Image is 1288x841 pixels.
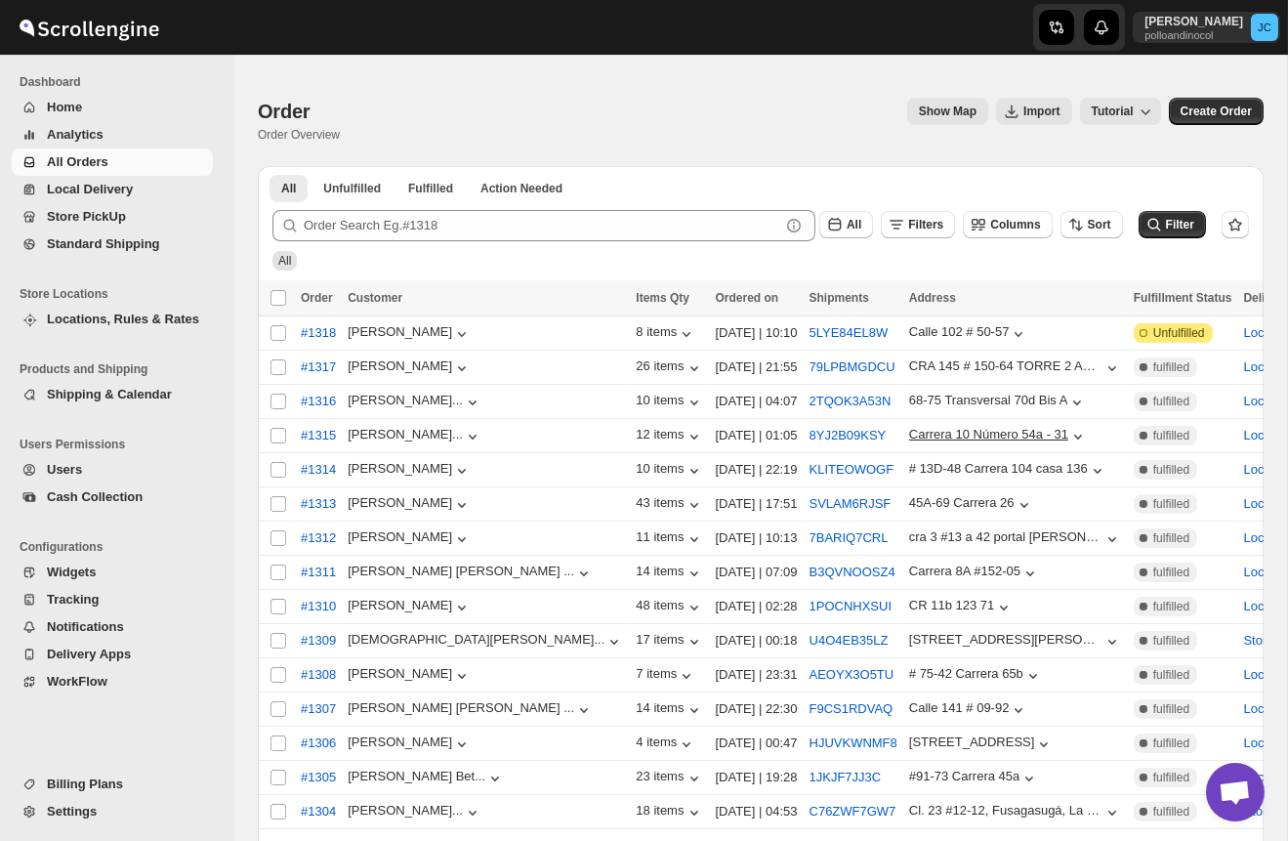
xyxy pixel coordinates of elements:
[909,666,1043,686] button: # 75-42 Carrera 65b
[258,101,310,122] span: Order
[1088,218,1111,231] span: Sort
[636,564,703,583] button: 14 items
[47,182,133,196] span: Local Delivery
[909,769,1039,788] button: #91-73 Carrera 45a
[1139,211,1206,238] button: Filter
[909,393,1068,407] div: 68-75 Transversal 70d Bis A
[909,427,1068,442] div: Carrera 10 Número 54a - 31
[716,460,798,480] div: [DATE] | 22:19
[20,361,221,377] span: Products and Shipping
[289,386,348,417] button: #1316
[810,736,897,750] button: HJUVKWNMF8
[289,762,348,793] button: #1305
[348,291,402,305] span: Customer
[636,461,703,481] button: 10 items
[810,496,892,511] button: SVLAM6RJSF
[348,393,463,407] div: [PERSON_NAME]...
[47,462,82,477] span: Users
[909,529,1102,544] div: cra 3 #13 a 42 portal [PERSON_NAME][GEOGRAPHIC_DATA]
[847,218,861,231] span: All
[716,802,798,821] div: [DATE] | 04:53
[810,770,882,784] button: 1JKJF7JJ3C
[301,291,333,305] span: Order
[12,586,213,613] button: Tracking
[1258,21,1271,33] text: JC
[909,291,956,305] span: Address
[909,735,1035,749] div: [STREET_ADDRESS]
[289,420,348,451] button: #1315
[909,700,1029,720] button: Calle 141 # 09-92
[636,529,703,549] div: 11 items
[909,632,1122,652] button: [STREET_ADDRESS][PERSON_NAME]
[278,254,291,268] span: All
[47,100,82,114] span: Home
[716,768,798,787] div: [DATE] | 19:28
[348,632,604,647] div: [DEMOGRAPHIC_DATA][PERSON_NAME]...
[289,591,348,622] button: #1310
[1153,359,1189,375] span: fulfilled
[1153,462,1189,478] span: fulfilled
[810,428,887,442] button: 8YJ2B09KSY
[716,357,798,377] div: [DATE] | 21:55
[289,694,348,725] button: #1307
[47,804,97,819] span: Settings
[348,735,472,754] button: [PERSON_NAME]
[1166,218,1194,231] span: Filter
[348,529,472,549] div: [PERSON_NAME]
[12,121,213,148] button: Analytics
[909,529,1122,549] button: cra 3 #13 a 42 portal [PERSON_NAME][GEOGRAPHIC_DATA]
[289,625,348,656] button: #1309
[12,306,213,333] button: Locations, Rules & Rates
[12,798,213,825] button: Settings
[301,699,336,719] span: #1307
[47,209,126,224] span: Store PickUp
[810,599,893,613] button: 1POCNHXSUI
[301,494,336,514] span: #1313
[301,426,336,445] span: #1315
[323,181,381,196] span: Unfulfilled
[636,495,703,515] div: 43 items
[716,426,798,445] div: [DATE] | 01:05
[47,565,96,579] span: Widgets
[909,324,1029,344] button: Calle 102 # 50-57
[47,647,131,661] span: Delivery Apps
[270,175,308,202] button: All
[348,803,463,818] div: [PERSON_NAME]...
[1153,530,1189,546] span: fulfilled
[348,427,463,442] div: [PERSON_NAME]...
[909,324,1010,339] div: Calle 102 # 50-57
[258,127,340,143] p: Order Overview
[348,598,472,617] div: [PERSON_NAME]
[12,94,213,121] button: Home
[909,700,1010,715] div: Calle 141 # 09-92
[348,495,472,515] div: [PERSON_NAME]
[301,734,336,753] span: #1306
[301,528,336,548] span: #1312
[636,427,703,446] button: 12 items
[810,667,894,682] button: AEOYX3O5TU
[909,803,1122,822] button: Cl. 23 #12-12, Fusagasugá, La Serena, Fusagasugá, [GEOGRAPHIC_DATA], [GEOGRAPHIC_DATA]
[636,291,689,305] span: Items Qty
[1023,104,1059,119] span: Import
[636,598,703,617] div: 48 items
[819,211,873,238] button: All
[1206,763,1265,821] a: Open chat
[810,565,895,579] button: B3QVNOOSZ4
[636,666,696,686] button: 7 items
[909,564,1040,583] button: Carrera 8A #152-05
[289,488,348,520] button: #1313
[810,462,894,477] button: KLITEOWOGF
[301,357,336,377] span: #1317
[636,358,703,378] div: 26 items
[12,484,213,511] button: Cash Collection
[348,324,472,344] button: [PERSON_NAME]
[304,210,780,241] input: Order Search Eg.#1318
[810,701,893,716] button: F9CS1RDVAQ
[348,358,472,378] button: [PERSON_NAME]
[12,613,213,641] button: Notifications
[289,317,348,349] button: #1318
